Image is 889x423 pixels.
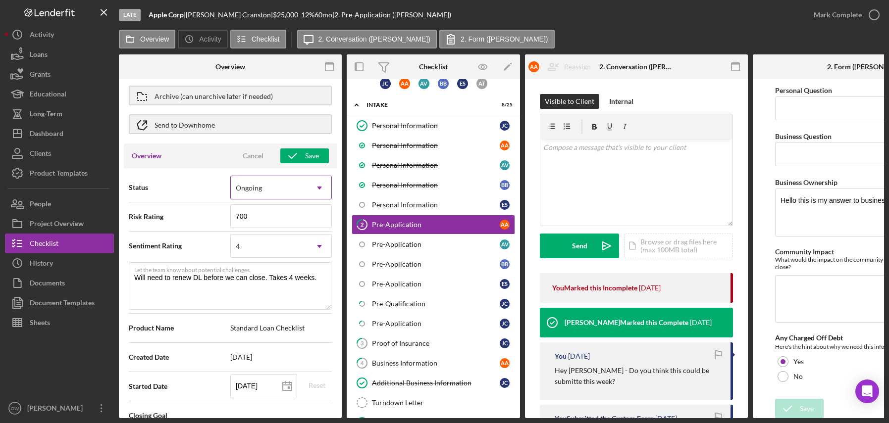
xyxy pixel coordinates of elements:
div: [PERSON_NAME] [25,398,89,421]
time: 2025-07-01 20:44 [690,319,712,327]
a: Pre-QualificationJC [352,294,515,314]
label: Personal Question [775,86,832,94]
div: A A [528,61,539,72]
div: B B [500,259,510,269]
button: OW[PERSON_NAME] [5,398,114,418]
div: E S [500,279,510,289]
button: Project Overview [5,214,114,234]
div: Send [572,234,587,258]
div: Personal Information [372,161,500,169]
h3: Overview [132,151,161,161]
span: Status [129,183,230,192]
text: OW [11,406,19,411]
div: You Marked this Incomplete [552,284,637,292]
button: Overview [119,30,175,48]
div: A T [476,78,487,89]
span: [DATE] [230,353,332,361]
div: B B [500,180,510,190]
div: You [555,352,567,360]
button: Save [775,399,824,419]
button: Cancel [228,148,278,163]
div: Long-Term [30,104,62,126]
span: Sentiment Rating [129,241,230,251]
div: Activity [30,25,54,47]
button: AAReassign [523,57,601,77]
button: 2. Conversation ([PERSON_NAME]) [297,30,437,48]
a: Product Templates [5,163,114,183]
div: 12 % [301,11,314,19]
div: E S [457,78,468,89]
button: Clients [5,143,114,163]
a: 2Pre-ApplicationAA [352,215,515,235]
label: Let the team know about potential challenges. [134,263,331,274]
div: Personal Information [372,141,500,149]
div: [PERSON_NAME] Cranston | [186,11,273,19]
textarea: Will need to renew DL before we can close. Takes 4 weeks. [129,262,331,310]
div: Save [800,399,814,419]
div: Late [119,9,141,21]
button: Checklist [230,30,286,48]
button: Send [540,234,619,258]
time: 2025-06-23 15:17 [568,352,590,360]
div: Checklist [30,234,58,256]
div: | [149,11,186,19]
div: Additional Business Information [372,379,500,387]
a: Checklist [5,234,114,253]
button: Send to Downhome [129,114,332,134]
div: Visible to Client [545,94,594,109]
div: J C [500,319,510,329]
a: Personal InformationJC [352,116,515,136]
label: Activity [199,35,221,43]
div: A V [500,160,510,170]
div: Loans [30,45,48,67]
button: Visible to Client [540,94,599,109]
a: Pre-ApplicationJC [352,314,515,333]
div: Dashboard [30,124,63,146]
div: Educational [30,84,66,106]
span: Closing Goal [129,411,230,421]
b: Apple Corp [149,10,184,19]
a: Personal InformationBB [352,175,515,195]
div: Reassign [564,57,591,77]
button: Save [280,148,329,163]
div: J C [500,378,510,388]
a: Personal InformationES [352,195,515,215]
div: A V [500,239,510,249]
div: Overview [215,63,245,71]
div: [PERSON_NAME] Marked this Complete [565,319,688,327]
div: Save [305,148,319,163]
div: Project Overview [30,214,84,236]
button: History [5,253,114,273]
div: Pre-Application [372,221,500,229]
div: A A [500,220,510,230]
div: Product Templates [30,163,88,186]
button: Documents [5,273,114,293]
div: J C [500,121,510,131]
div: $25,000 [273,11,301,19]
div: Documents [30,273,65,295]
time: 2025-08-18 19:26 [639,284,661,292]
div: Ongoing [236,184,262,192]
div: Internal [609,94,633,109]
button: Grants [5,64,114,84]
div: Archive (can unarchive later if needed) [155,87,273,104]
label: Business Ownership [775,178,837,187]
a: Loans [5,45,114,64]
a: 4Business InformationAA [352,353,515,373]
tspan: 4 [361,360,364,366]
a: Pre-ApplicationES [352,274,515,294]
label: Business Question [775,132,832,141]
button: Activity [5,25,114,45]
a: Document Templates [5,293,114,313]
div: A A [399,78,410,89]
div: Business Information [372,359,500,367]
button: People [5,194,114,214]
span: Created Date [129,352,230,362]
div: E S [500,200,510,210]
